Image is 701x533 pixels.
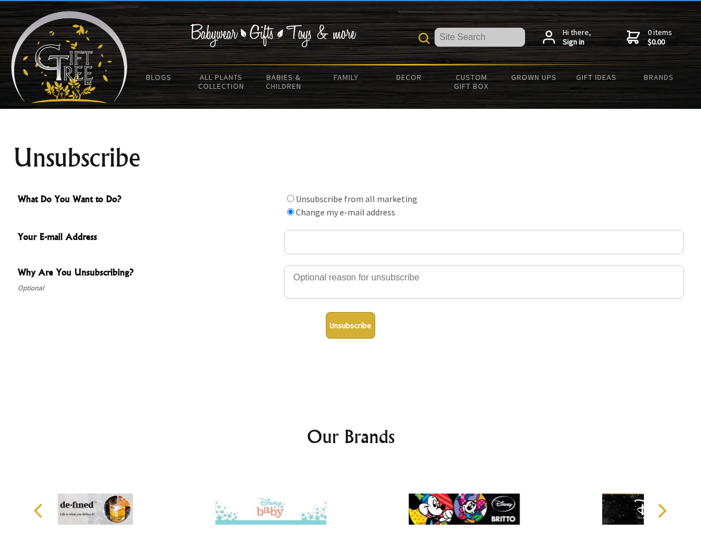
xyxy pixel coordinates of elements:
[326,312,375,339] button: Unsubscribe
[435,28,525,47] input: Site Search
[190,66,253,98] a: All Plants Collection
[18,281,279,295] span: Optional
[28,499,52,523] button: Previous
[18,265,279,281] span: Why Are You Unsubscribing?
[563,28,591,47] span: Hi there,
[565,66,628,89] a: Gift Ideas
[128,66,190,89] a: BLOGS
[648,37,672,47] strong: $0.00
[287,208,294,215] input: What Do You Want to Do?
[296,207,395,218] label: Change my e-mail address
[22,423,679,450] h2: Our Brands
[315,66,378,89] a: Family
[284,265,684,299] textarea: Why Are You Unsubscribing?
[253,66,315,98] a: Babies & Children
[18,192,279,208] span: What Do You Want to Do?
[377,66,440,89] a: Decor
[502,66,565,89] a: Grown Ups
[13,144,688,171] h1: Unsubscribe
[18,230,279,246] span: Your E-mail Address
[440,66,503,98] a: Custom Gift Box
[563,37,591,47] strong: Sign in
[287,195,294,202] input: What Do You Want to Do?
[628,66,690,89] a: Brands
[284,230,684,254] input: Your E-mail Address
[418,33,430,44] img: product search
[648,27,672,47] span: 0 items
[11,11,128,103] img: Babyware - Gifts - Toys and more...
[649,499,674,523] button: Next
[543,28,591,47] a: Hi there,Sign in
[296,193,417,204] label: Unsubscribe from all marketing
[627,28,672,47] a: 0 items$0.00
[190,24,356,47] img: Babywear - Gifts - Toys & more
